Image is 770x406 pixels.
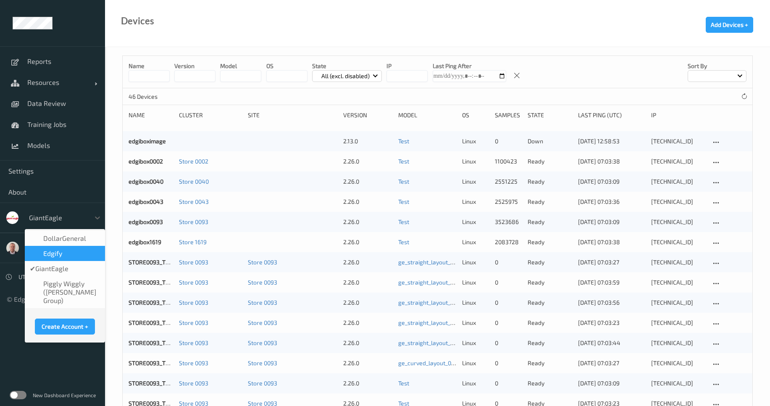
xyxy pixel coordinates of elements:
[129,137,166,145] a: edgiboximage
[129,62,170,70] p: Name
[179,178,209,185] a: Store 0040
[179,299,208,306] a: Store 0093
[651,258,705,266] div: [TECHNICAL_ID]
[462,258,489,266] p: linux
[343,258,392,266] div: 2.26.0
[651,157,705,166] div: [TECHNICAL_ID]
[651,379,705,388] div: [TECHNICAL_ID]
[129,380,187,387] a: STORE0093_TERM381
[462,238,489,246] p: linux
[528,278,572,287] p: ready
[578,177,645,186] div: [DATE] 07:03:09
[312,62,382,70] p: State
[495,177,522,186] div: 2551225
[398,137,409,145] a: Test
[462,379,489,388] p: linux
[688,62,746,70] p: Sort by
[398,339,519,346] a: ge_straight_layout_030_yolo8n_384_9_07_25
[578,319,645,327] div: [DATE] 07:03:23
[179,111,242,119] div: Cluster
[343,137,392,145] div: 2.13.0
[129,92,192,101] p: 46 Devices
[578,278,645,287] div: [DATE] 07:03:59
[651,298,705,307] div: [TECHNICAL_ID]
[462,177,489,186] p: linux
[179,258,208,266] a: Store 0093
[578,258,645,266] div: [DATE] 07:03:27
[343,218,392,226] div: 2.26.0
[398,111,456,119] div: Model
[528,198,572,206] p: ready
[248,339,277,346] a: Store 0093
[578,157,645,166] div: [DATE] 07:03:38
[248,279,277,286] a: Store 0093
[398,218,409,225] a: Test
[129,258,188,266] a: STORE0093_TERM393
[343,157,392,166] div: 2.26.0
[129,218,163,225] a: edgibox0093
[495,339,522,347] div: 0
[528,218,572,226] p: ready
[179,380,208,387] a: Store 0093
[495,111,522,119] div: Samples
[343,111,392,119] div: version
[248,299,277,306] a: Store 0093
[179,359,208,366] a: Store 0093
[343,198,392,206] div: 2.26.0
[495,238,522,246] div: 2083728
[462,157,489,166] p: linux
[179,158,208,165] a: Store 0002
[398,258,519,266] a: ge_straight_layout_030_yolo8n_384_9_07_25
[129,319,188,326] a: STORE0093_TERM394
[248,359,277,366] a: Store 0093
[528,258,572,266] p: ready
[121,17,154,25] div: Devices
[651,177,705,186] div: [TECHNICAL_ID]
[343,298,392,307] div: 2.26.0
[343,359,392,367] div: 2.26.0
[462,319,489,327] p: linux
[129,111,173,119] div: Name
[386,62,428,70] p: IP
[651,238,705,246] div: [TECHNICAL_ID]
[462,359,489,367] p: linux
[220,62,261,70] p: model
[495,137,522,145] div: 0
[179,319,208,326] a: Store 0093
[578,359,645,367] div: [DATE] 07:03:27
[495,379,522,388] div: 0
[651,339,705,347] div: [TECHNICAL_ID]
[343,238,392,246] div: 2.26.0
[266,62,307,70] p: OS
[462,298,489,307] p: linux
[129,238,161,245] a: edgibox1619
[495,157,522,166] div: 1100423
[343,379,392,388] div: 2.26.0
[343,339,392,347] div: 2.26.0
[179,279,208,286] a: Store 0093
[248,380,277,387] a: Store 0093
[578,198,645,206] div: [DATE] 07:03:36
[651,218,705,226] div: [TECHNICAL_ID]
[174,62,215,70] p: version
[578,111,645,119] div: Last Ping (UTC)
[129,198,163,205] a: edgibox0043
[578,298,645,307] div: [DATE] 07:03:56
[398,380,409,387] a: Test
[528,157,572,166] p: ready
[528,339,572,347] p: ready
[578,379,645,388] div: [DATE] 07:03:09
[398,178,409,185] a: Test
[343,319,392,327] div: 2.26.0
[528,137,572,145] p: down
[651,278,705,287] div: [TECHNICAL_ID]
[179,238,207,245] a: Store 1619
[495,278,522,287] div: 0
[578,218,645,226] div: [DATE] 07:03:09
[528,111,572,119] div: State
[462,137,489,145] p: linux
[343,177,392,186] div: 2.26.0
[398,279,519,286] a: ge_straight_layout_030_yolo8n_384_9_07_25
[462,218,489,226] p: linux
[578,238,645,246] div: [DATE] 07:03:38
